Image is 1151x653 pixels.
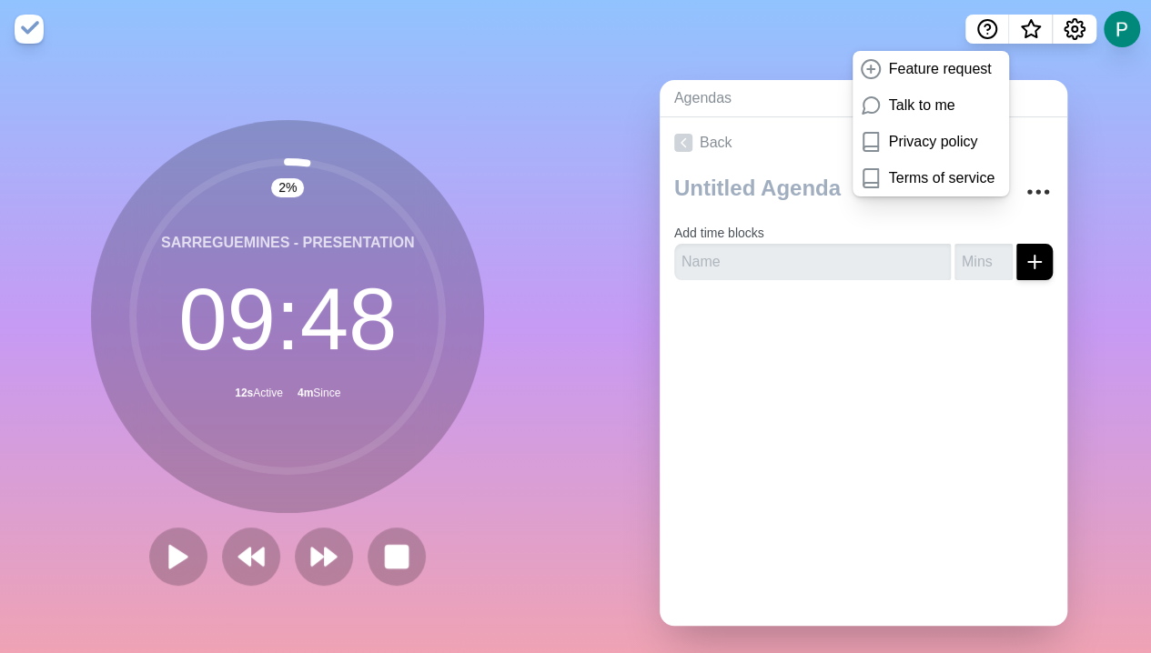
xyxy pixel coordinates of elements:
[660,117,1067,168] a: Back
[853,124,1009,160] a: Privacy policy
[853,160,1009,196] a: Terms of service
[15,15,44,44] img: timeblocks logo
[954,244,1013,280] input: Mins
[889,58,992,80] p: Feature request
[674,226,764,240] label: Add time blocks
[889,95,955,116] p: Talk to me
[1053,15,1096,44] button: Settings
[674,244,951,280] input: Name
[1009,15,1053,44] button: What’s new
[660,80,863,117] a: Agendas
[889,167,995,189] p: Terms of service
[965,15,1009,44] button: Help
[853,51,1009,87] a: Feature request
[889,131,978,153] p: Privacy policy
[1020,174,1056,210] button: More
